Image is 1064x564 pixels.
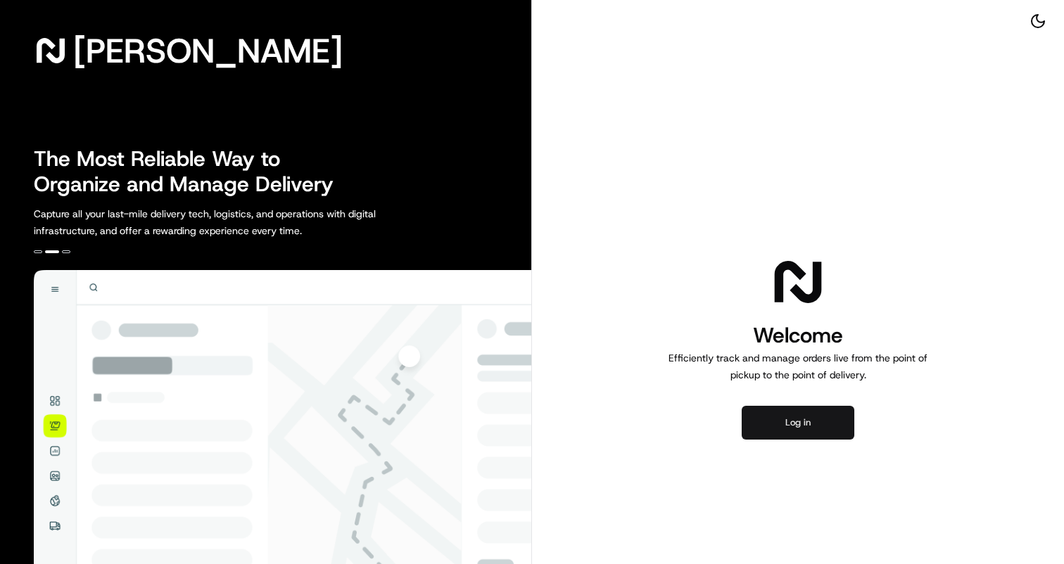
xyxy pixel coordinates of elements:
p: Capture all your last-mile delivery tech, logistics, and operations with digital infrastructure, ... [34,205,439,239]
button: Log in [742,406,854,440]
p: Efficiently track and manage orders live from the point of pickup to the point of delivery. [663,350,933,383]
h2: The Most Reliable Way to Organize and Manage Delivery [34,146,349,197]
h1: Welcome [663,321,933,350]
span: [PERSON_NAME] [73,37,343,65]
